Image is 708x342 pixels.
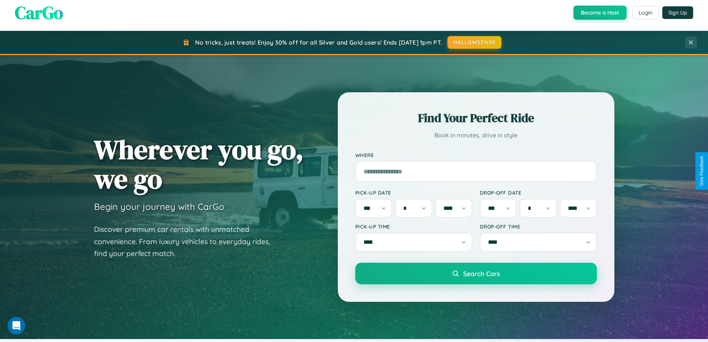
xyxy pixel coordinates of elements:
label: Pick-up Date [355,189,472,196]
h3: Begin your journey with CarGo [94,201,224,212]
label: Where [355,152,597,158]
p: Discover premium car rentals with unmatched convenience. From luxury vehicles to everyday rides, ... [94,223,280,260]
h1: Wherever you go, we go [94,135,304,194]
button: Login [632,6,659,19]
p: Book in minutes, drive in style [355,130,597,141]
span: Search Cars [463,269,500,278]
h2: Find Your Perfect Ride [355,110,597,126]
button: Search Cars [355,263,597,284]
button: Sign Up [662,6,693,19]
button: Become a Host [573,6,627,20]
label: Pick-up Time [355,223,472,230]
div: Give Feedback [699,156,704,186]
label: Drop-off Date [480,189,597,196]
iframe: Intercom live chat [7,317,25,335]
label: Drop-off Time [480,223,597,230]
button: HALLOWEEN30 [447,36,501,49]
span: No tricks, just treats! Enjoy 30% off for all Silver and Gold users! Ends [DATE] 1pm PT. [195,39,442,46]
span: CarGo [15,0,63,25]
